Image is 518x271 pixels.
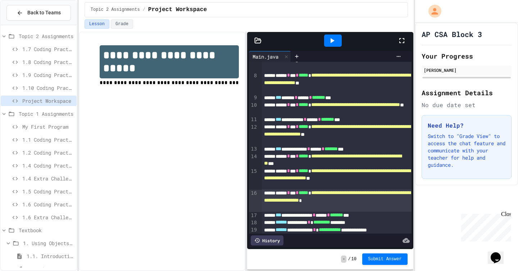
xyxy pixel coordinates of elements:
[27,9,61,17] span: Back to Teams
[249,168,258,190] div: 15
[143,7,145,13] span: /
[19,110,74,118] span: Topic 1 Assignments
[23,239,74,247] span: 1. Using Objects and Methods
[422,51,512,61] h2: Your Progress
[488,242,511,264] iframe: chat widget
[424,67,509,73] div: [PERSON_NAME]
[341,256,346,263] span: -
[422,29,482,39] h1: AP CSA Block 3
[85,19,109,29] button: Lesson
[249,72,258,94] div: 8
[249,190,258,212] div: 16
[22,84,74,92] span: 1.10 Coding Practice
[249,94,258,101] div: 9
[22,97,74,105] span: Project Workspace
[22,175,74,182] span: 1.4 Extra Challenge Problem
[19,226,74,234] span: Textbook
[422,101,512,109] div: No due date set
[428,133,505,169] p: Switch to "Grade View" to access the chat feature and communicate with your teacher for help and ...
[249,116,258,123] div: 11
[91,7,140,13] span: Topic 2 Assignments
[458,211,511,242] iframe: chat widget
[251,235,283,245] div: History
[3,3,50,46] div: Chat with us now!Close
[249,146,258,153] div: 13
[6,5,71,20] button: Back to Teams
[19,32,74,40] span: Topic 2 Assignments
[22,58,74,66] span: 1.8 Coding Practice
[22,201,74,208] span: 1.6 Coding Practice
[428,121,505,130] h3: Need Help?
[249,212,258,219] div: 17
[421,3,443,19] div: My Account
[27,252,74,260] span: 1.1. Introduction to Algorithms, Programming, and Compilers
[22,71,74,79] span: 1.9 Coding Practice
[249,51,291,62] div: Main.java
[22,123,74,130] span: My First Program
[249,153,258,168] div: 14
[148,5,207,14] span: Project Workspace
[249,53,282,60] div: Main.java
[111,19,133,29] button: Grade
[22,213,74,221] span: 1.6 Extra Challenge Problem
[368,256,402,262] span: Submit Answer
[22,149,74,156] span: 1.2 Coding Practice
[249,219,258,226] div: 18
[249,102,258,116] div: 10
[249,226,258,241] div: 19
[348,256,350,262] span: /
[22,188,74,195] span: 1.5 Coding Practice
[22,136,74,143] span: 1.1 Coding Practice
[22,45,74,53] span: 1.7 Coding Practice
[351,256,356,262] span: 10
[422,88,512,98] h2: Assignment Details
[22,162,74,169] span: 1.4 Coding Practice
[362,253,408,265] button: Submit Answer
[249,124,258,146] div: 12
